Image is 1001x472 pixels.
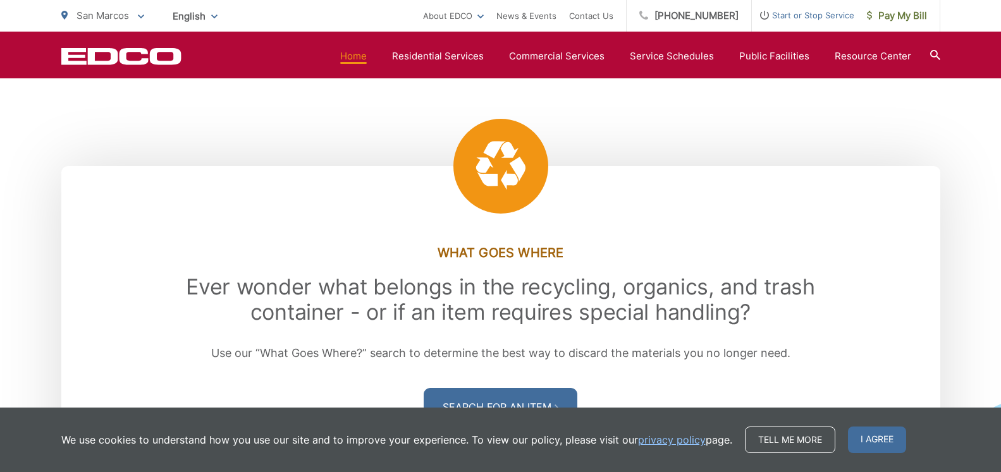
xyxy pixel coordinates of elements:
[61,47,181,65] a: EDCD logo. Return to the homepage.
[569,8,613,23] a: Contact Us
[137,344,864,363] p: Use our “What Goes Where?” search to determine the best way to discard the materials you no longe...
[509,49,605,64] a: Commercial Services
[61,432,732,447] p: We use cookies to understand how you use our site and to improve your experience. To view our pol...
[867,8,927,23] span: Pay My Bill
[496,8,556,23] a: News & Events
[739,49,809,64] a: Public Facilities
[137,245,864,260] h3: What Goes Where
[340,49,367,64] a: Home
[137,274,864,325] h2: Ever wonder what belongs in the recycling, organics, and trash container - or if an item requires...
[638,432,706,447] a: privacy policy
[745,427,835,453] a: Tell me more
[163,5,227,27] span: English
[630,49,714,64] a: Service Schedules
[835,49,911,64] a: Resource Center
[392,49,484,64] a: Residential Services
[77,9,129,21] span: San Marcos
[424,388,577,426] a: Search For an Item
[423,8,484,23] a: About EDCO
